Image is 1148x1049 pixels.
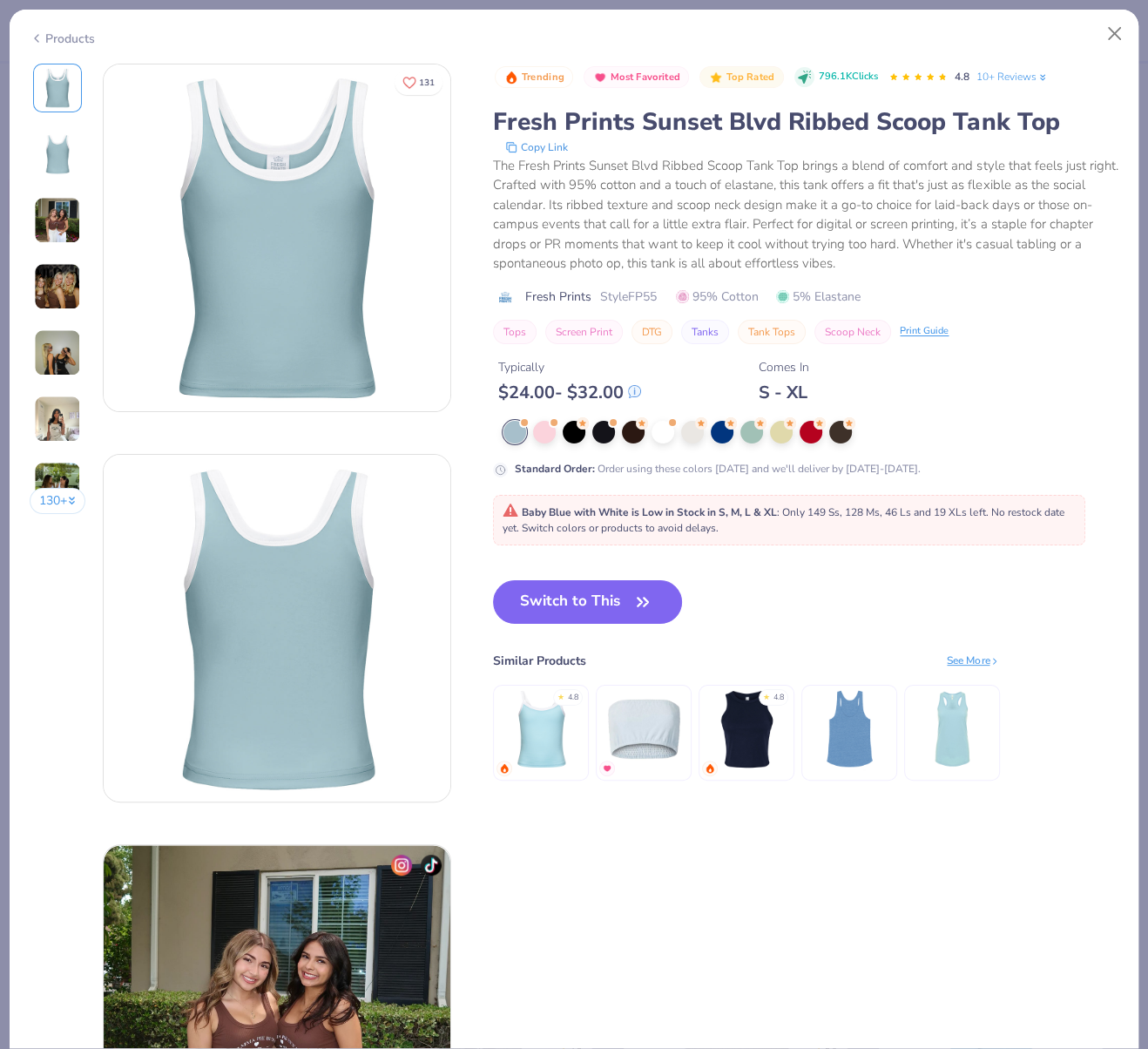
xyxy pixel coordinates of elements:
[557,692,564,699] div: ★
[602,763,612,774] img: MostFav.gif
[773,692,784,704] div: 4.8
[759,358,809,376] div: Comes In
[493,290,517,304] img: brand logo
[759,382,809,403] div: S - XL
[37,133,78,175] img: Back
[706,687,788,770] img: Bella + Canvas Ladies' Micro Ribbed Racerback Tank
[500,139,573,156] button: copy to clipboard
[493,652,586,670] div: Similar Products
[947,653,1000,668] div: See More
[495,66,573,89] button: Badge Button
[705,763,715,774] img: trending.gif
[499,763,510,774] img: trending.gif
[104,455,450,802] img: Back
[522,505,777,519] strong: Baby Blue with White is Low in Stock in S, M, L & XL
[421,855,442,876] img: tiktok-icon.png
[37,67,78,109] img: Front
[500,687,583,770] img: Fresh Prints Cali Camisole Top
[699,66,783,89] button: Badge Button
[900,324,949,339] div: Print Guide
[30,30,95,48] div: Products
[611,72,680,82] span: Most Favorited
[493,105,1118,139] div: Fresh Prints Sunset Blvd Ribbed Scoop Tank Top
[395,70,442,95] button: Like
[1098,17,1131,51] button: Close
[493,580,682,624] button: Switch to This
[888,64,948,91] div: 4.8 Stars
[603,687,685,770] img: Fresh Prints Terry Bandeau
[391,855,412,876] img: insta-icon.png
[34,263,81,310] img: User generated content
[676,288,759,306] span: 95% Cotton
[776,288,861,306] span: 5% Elastane
[34,329,81,376] img: User generated content
[515,461,921,477] div: Order using these colors [DATE] and we'll deliver by [DATE]-[DATE].
[493,320,537,344] button: Tops
[503,505,1064,535] span: : Only 149 Ss, 128 Ms, 46 Ls and 19 XLs left. No restock date yet. Switch colors or products to a...
[593,71,607,85] img: Most Favorited sort
[681,320,729,344] button: Tanks
[498,358,641,376] div: Typically
[600,288,657,306] span: Style FP55
[419,78,435,87] span: 131
[493,156,1118,274] div: The Fresh Prints Sunset Blvd Ribbed Scoop Tank Top brings a blend of comfort and style that feels...
[808,687,891,770] img: Los Angeles Apparel Tri Blend Racerback Tank 3.7oz
[763,692,770,699] div: ★
[545,320,623,344] button: Screen Print
[738,320,806,344] button: Tank Tops
[34,396,81,443] img: User generated content
[525,288,591,306] span: Fresh Prints
[709,71,723,85] img: Top Rated sort
[955,70,969,84] span: 4.8
[911,687,994,770] img: Next Level Ladies' Ideal Racerback Tank
[104,64,450,411] img: Front
[515,462,595,476] strong: Standard Order :
[726,72,775,82] span: Top Rated
[30,488,86,514] button: 130+
[568,692,578,704] div: 4.8
[584,66,689,89] button: Badge Button
[976,69,1049,85] a: 10+ Reviews
[814,320,891,344] button: Scoop Neck
[498,382,641,403] div: $ 24.00 - $ 32.00
[504,71,518,85] img: Trending sort
[819,70,878,85] span: 796.1K Clicks
[34,197,81,244] img: User generated content
[631,320,672,344] button: DTG
[34,462,81,509] img: User generated content
[522,72,564,82] span: Trending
